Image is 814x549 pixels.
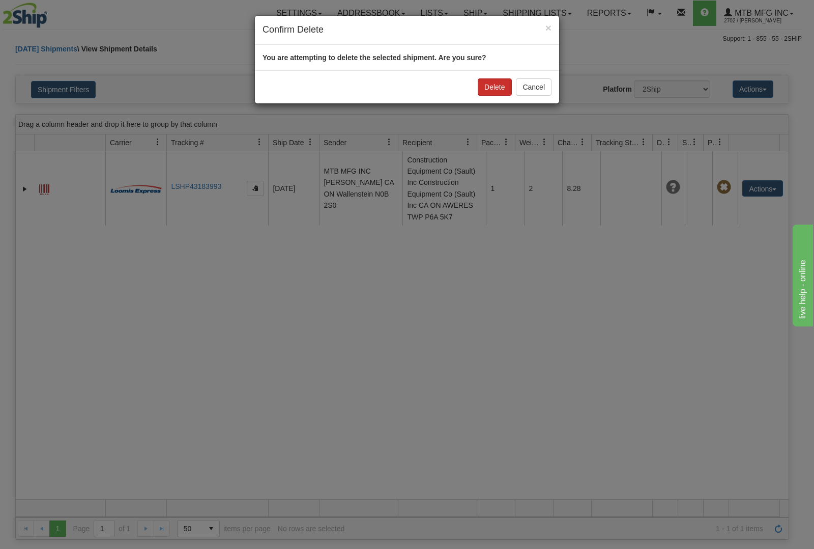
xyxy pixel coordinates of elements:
[478,78,511,96] button: Delete
[545,22,551,34] span: ×
[263,23,551,37] h4: Confirm Delete
[263,53,486,62] strong: You are attempting to delete the selected shipment. Are you sure?
[8,6,94,18] div: live help - online
[791,223,813,326] iframe: chat widget
[545,22,551,33] button: Close
[516,78,551,96] button: Cancel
